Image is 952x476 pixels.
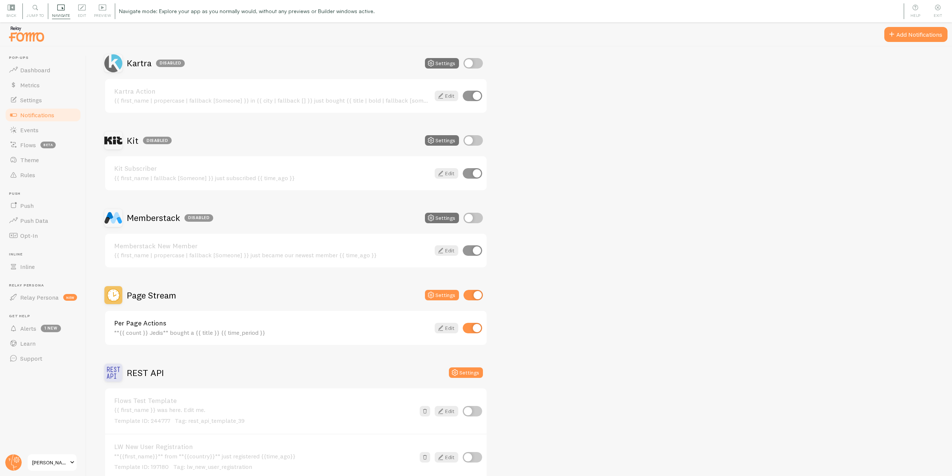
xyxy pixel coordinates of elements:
[127,289,176,301] h2: Page Stream
[63,294,77,301] span: new
[143,137,172,144] div: Disabled
[114,417,170,424] span: Template ID: 244777
[9,283,82,288] span: Relay Persona
[156,60,185,67] div: Disabled
[4,290,82,305] a: Relay Persona new
[127,57,185,69] h2: Kartra
[114,252,430,258] div: {{ first_name | propercase | fallback [Someone] }} just became our newest member {{ time_ago }}
[4,321,82,336] a: Alerts 1 new
[114,329,430,336] div: **{{ count }} Jedis** bought a {{ title }} {{ time_period }}
[20,141,36,149] span: Flows
[114,406,415,425] div: {{ first_name }} was here. Edit me.
[20,156,39,164] span: Theme
[20,171,35,179] span: Rules
[4,213,82,228] a: Push Data
[41,325,61,332] span: 1 new
[173,463,252,470] span: Tag: lw_new_user_registration
[20,217,48,224] span: Push Data
[435,406,458,416] a: Edit
[104,54,122,72] img: Kartra
[27,454,77,472] a: [PERSON_NAME]-test-store
[20,202,34,209] span: Push
[184,214,213,222] div: Disabled
[4,122,82,137] a: Events
[425,135,459,146] button: Settings
[9,252,82,257] span: Inline
[425,290,459,300] button: Settings
[114,175,430,181] div: {{ first_name | fallback [Someone] }} just subscribed {{ time_ago }}
[9,55,82,60] span: Pop-ups
[104,209,122,227] img: Memberstack
[425,213,459,223] button: Settings
[114,397,415,404] a: Flows Test Template
[8,24,45,43] img: fomo-relay-logo-orange.svg
[435,452,458,463] a: Edit
[20,81,40,89] span: Metrics
[9,314,82,319] span: Get Help
[20,355,42,362] span: Support
[127,135,172,146] h2: Kit
[20,340,36,347] span: Learn
[114,320,430,327] a: Per Page Actions
[4,152,82,167] a: Theme
[4,336,82,351] a: Learn
[40,142,56,148] span: beta
[114,243,430,249] a: Memberstack New Member
[4,137,82,152] a: Flows beta
[20,232,38,239] span: Opt-In
[20,126,39,134] span: Events
[435,91,458,101] a: Edit
[4,198,82,213] a: Push
[114,88,430,95] a: Kartra Action
[114,165,430,172] a: Kit Subscriber
[104,286,122,304] img: Page Stream
[4,63,82,78] a: Dashboard
[425,58,459,69] button: Settings
[127,212,213,224] h2: Memberstack
[435,168,458,179] a: Edit
[20,66,50,74] span: Dashboard
[104,131,122,149] img: Kit
[4,228,82,243] a: Opt-In
[114,463,169,470] span: Template ID: 197180
[4,107,82,122] a: Notifications
[20,325,36,332] span: Alerts
[20,294,59,301] span: Relay Persona
[114,453,415,471] div: **{{first_name}}** from **{{country}}** just registered {{time_ago}}
[114,443,415,450] a: LW New User Registration
[4,167,82,182] a: Rules
[435,245,458,256] a: Edit
[4,93,82,107] a: Settings
[175,417,245,424] span: Tag: rest_api_template_39
[435,323,458,333] a: Edit
[114,97,430,104] div: {{ first_name | propercase | fallback [Someone] }} in {{ city | fallback [] }} just bought {{ tit...
[20,263,35,270] span: Inline
[20,111,54,119] span: Notifications
[20,96,42,104] span: Settings
[4,259,82,274] a: Inline
[32,458,68,467] span: [PERSON_NAME]-test-store
[449,367,483,378] button: Settings
[4,78,82,93] a: Metrics
[9,191,82,196] span: Push
[127,367,164,379] h2: REST API
[4,351,82,366] a: Support
[104,364,122,382] img: REST API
